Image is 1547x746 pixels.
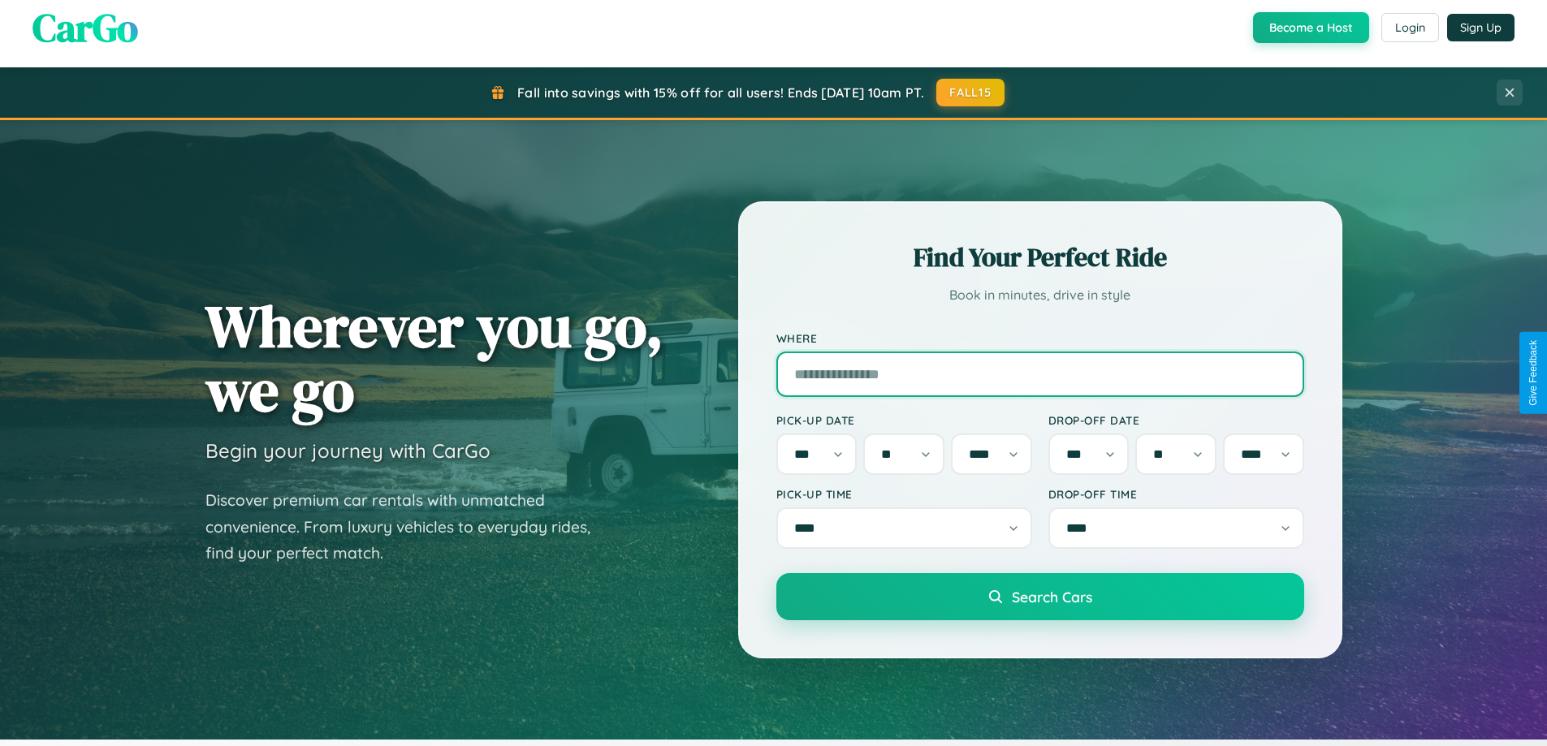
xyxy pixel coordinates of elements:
button: Sign Up [1447,14,1515,41]
label: Drop-off Date [1048,413,1304,427]
p: Discover premium car rentals with unmatched convenience. From luxury vehicles to everyday rides, ... [205,487,611,567]
button: FALL15 [936,79,1005,106]
h1: Wherever you go, we go [205,294,663,422]
span: Search Cars [1012,588,1092,606]
label: Pick-up Date [776,413,1032,427]
button: Login [1381,13,1439,42]
button: Become a Host [1253,12,1369,43]
label: Drop-off Time [1048,487,1304,501]
div: Give Feedback [1528,340,1539,406]
p: Book in minutes, drive in style [776,283,1304,307]
button: Search Cars [776,573,1304,620]
label: Pick-up Time [776,487,1032,501]
span: Fall into savings with 15% off for all users! Ends [DATE] 10am PT. [517,84,924,101]
h3: Begin your journey with CarGo [205,438,490,463]
label: Where [776,331,1304,345]
h2: Find Your Perfect Ride [776,239,1304,275]
span: CarGo [32,1,138,54]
